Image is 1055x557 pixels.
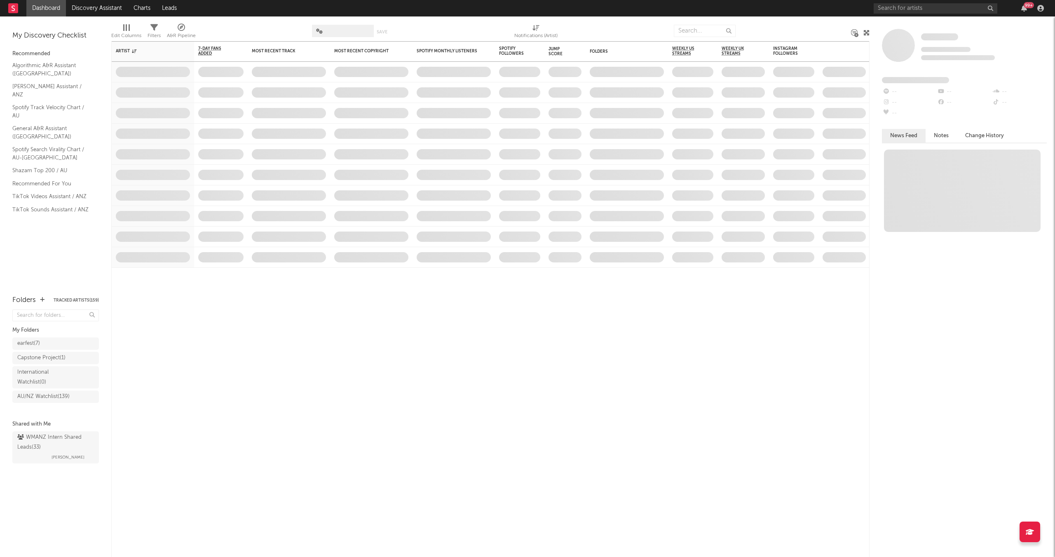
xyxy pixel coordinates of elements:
div: -- [992,87,1047,97]
div: A&R Pipeline [167,31,196,41]
a: Some Artist [921,33,958,41]
div: Jump Score [549,47,569,56]
a: AU/NZ Watchlist(139) [12,391,99,403]
input: Search for folders... [12,309,99,321]
div: Capstone Project ( 1 ) [17,353,66,363]
span: 0 fans last week [921,55,995,60]
a: WMANZ Intern Shared Leads(33)[PERSON_NAME] [12,431,99,463]
a: TikTok Sounds Assistant / ANZ [12,205,91,214]
div: Artist [116,49,178,54]
a: earfest(7) [12,337,99,350]
div: -- [937,97,992,108]
div: Most Recent Copyright [334,49,396,54]
div: Folders [590,49,652,54]
div: My Discovery Checklist [12,31,99,41]
button: Change History [957,129,1012,143]
span: 7-Day Fans Added [198,46,231,56]
button: Save [377,30,387,34]
div: Recommended [12,49,99,59]
a: Shazam Top 200 / AU [12,166,91,175]
div: Filters [148,21,161,44]
div: -- [882,87,937,97]
span: [PERSON_NAME] [52,452,84,462]
span: Weekly US Streams [672,46,701,56]
div: Most Recent Track [252,49,314,54]
button: Notes [926,129,957,143]
button: 99+ [1021,5,1027,12]
div: -- [992,97,1047,108]
div: -- [937,87,992,97]
a: Spotify Track Velocity Chart / AU [12,103,91,120]
a: General A&R Assistant ([GEOGRAPHIC_DATA]) [12,124,91,141]
div: Notifications (Artist) [514,21,558,44]
a: Capstone Project(1) [12,352,99,364]
div: Folders [12,295,36,305]
span: Weekly UK Streams [722,46,753,56]
div: -- [882,97,937,108]
div: earfest ( 7 ) [17,339,40,349]
div: Notifications (Artist) [514,31,558,41]
div: My Folders [12,325,99,335]
span: Some Artist [921,33,958,40]
a: Spotify Search Virality Chart / AU-[GEOGRAPHIC_DATA] [12,145,91,162]
a: International Watchlist(0) [12,366,99,388]
input: Search for artists [874,3,997,14]
button: Tracked Artists(159) [54,298,99,302]
div: Spotify Followers [499,46,528,56]
div: Filters [148,31,161,41]
a: TikTok Videos Assistant / ANZ [12,192,91,201]
button: News Feed [882,129,926,143]
div: International Watchlist ( 0 ) [17,367,75,387]
span: Fans Added by Platform [882,77,949,83]
div: -- [882,108,937,119]
div: Instagram Followers [773,46,802,56]
div: WMANZ Intern Shared Leads ( 33 ) [17,433,92,452]
a: [PERSON_NAME] Assistant / ANZ [12,82,91,99]
a: Recommended For You [12,179,91,188]
span: Tracking Since: [DATE] [921,47,971,52]
div: AU/NZ Watchlist ( 139 ) [17,392,70,402]
div: Edit Columns [111,21,141,44]
div: 99 + [1024,2,1034,8]
a: Algorithmic A&R Assistant ([GEOGRAPHIC_DATA]) [12,61,91,78]
div: Edit Columns [111,31,141,41]
input: Search... [674,25,736,37]
div: Shared with Me [12,419,99,429]
div: Spotify Monthly Listeners [417,49,478,54]
div: A&R Pipeline [167,21,196,44]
